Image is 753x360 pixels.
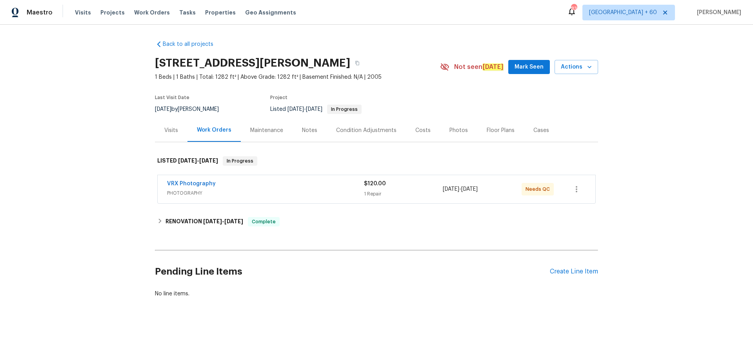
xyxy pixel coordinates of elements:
span: [DATE] [461,186,478,192]
span: Needs QC [526,185,553,193]
span: Listed [270,107,362,112]
span: Projects [100,9,125,16]
span: [DATE] [443,186,459,192]
h2: Pending Line Items [155,253,550,290]
span: Last Visit Date [155,95,189,100]
div: Cases [533,127,549,134]
div: Condition Adjustments [336,127,397,134]
span: In Progress [224,157,256,165]
span: - [443,185,478,193]
span: - [178,158,218,163]
span: [DATE] [203,219,222,224]
span: Project [270,95,287,100]
div: Photos [449,127,468,134]
span: Visits [75,9,91,16]
span: [DATE] [178,158,197,163]
span: [DATE] [287,107,304,112]
span: 1 Beds | 1 Baths | Total: 1282 ft² | Above Grade: 1282 ft² | Basement Finished: N/A | 2005 [155,73,440,81]
div: Create Line Item [550,268,598,275]
span: - [203,219,243,224]
div: 1 Repair [364,190,443,198]
span: [DATE] [155,107,171,112]
span: [DATE] [224,219,243,224]
span: [PERSON_NAME] [694,9,741,16]
span: Not seen [454,63,504,71]
span: [GEOGRAPHIC_DATA] + 60 [589,9,657,16]
div: by [PERSON_NAME] [155,105,228,114]
span: Maestro [27,9,53,16]
button: Mark Seen [508,60,550,74]
h6: LISTED [157,156,218,166]
span: Geo Assignments [245,9,296,16]
span: - [287,107,322,112]
div: Maintenance [250,127,283,134]
button: Copy Address [350,56,364,70]
div: RENOVATION [DATE]-[DATE]Complete [155,212,598,231]
div: Costs [415,127,431,134]
a: Back to all projects [155,40,230,48]
h6: RENOVATION [166,217,243,226]
span: Properties [205,9,236,16]
span: Actions [561,62,592,72]
div: Visits [164,127,178,134]
div: LISTED [DATE]-[DATE]In Progress [155,148,598,174]
div: Notes [302,127,317,134]
div: No line items. [155,290,598,298]
span: Tasks [179,10,196,15]
h2: [STREET_ADDRESS][PERSON_NAME] [155,59,350,67]
a: VRX Photography [167,181,216,186]
span: [DATE] [199,158,218,163]
span: Work Orders [134,9,170,16]
span: Mark Seen [515,62,544,72]
span: Complete [249,218,279,226]
em: [DATE] [482,63,504,71]
div: 832 [571,5,577,13]
div: Floor Plans [487,127,515,134]
span: In Progress [328,107,361,112]
button: Actions [555,60,598,74]
span: [DATE] [306,107,322,112]
div: Work Orders [197,126,231,134]
span: $120.00 [364,181,386,186]
span: PHOTOGRAPHY [167,189,364,197]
